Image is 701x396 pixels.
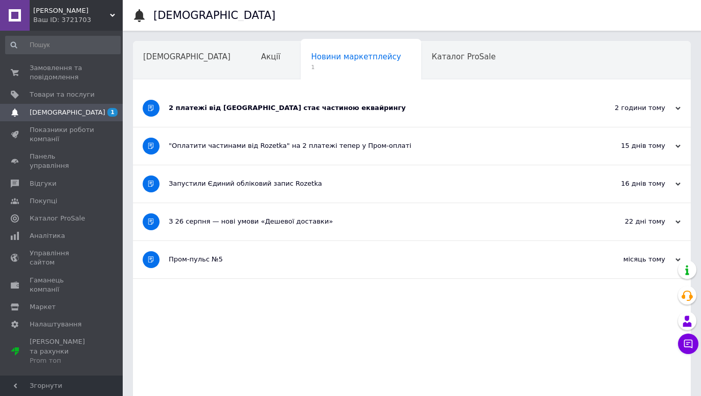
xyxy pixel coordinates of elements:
button: Чат з покупцем [678,334,698,354]
div: 22 дні тому [578,217,681,226]
span: Аналітика [30,231,65,240]
div: Ваш ID: 3721703 [33,15,123,25]
span: Відгуки [30,179,56,188]
div: Запустили Єдиний обліковий запис Rozetka [169,179,578,188]
div: 2 години тому [578,103,681,113]
span: Гаманець компанії [30,276,95,294]
span: Покупці [30,196,57,206]
span: Управління сайтом [30,249,95,267]
div: З 26 серпня — нові умови «Дешевої доставки» [169,217,578,226]
span: Акції [261,52,281,61]
div: 2 платежі від [GEOGRAPHIC_DATA] стає частиною еквайрингу [169,103,578,113]
span: Замовлення та повідомлення [30,63,95,82]
span: 1 [107,108,118,117]
div: 16 днів тому [578,179,681,188]
h1: [DEMOGRAPHIC_DATA] [153,9,276,21]
span: Маркет [30,302,56,312]
span: 1 [311,63,401,71]
span: Новини маркетплейсу [311,52,401,61]
span: Налаштування [30,320,82,329]
span: [PERSON_NAME] та рахунки [30,337,95,365]
span: ФОП Герасимчук Ю.М. [33,6,110,15]
input: Пошук [5,36,121,54]
span: Товари та послуги [30,90,95,99]
div: місяць тому [578,255,681,264]
div: "Оплатити частинами від Rozetka" на 2 платежі тепер у Пром-оплаті [169,141,578,150]
span: [DEMOGRAPHIC_DATA] [143,52,231,61]
span: Каталог ProSale [432,52,495,61]
span: Панель управління [30,152,95,170]
div: Пром-пульс №5 [169,255,578,264]
div: Prom топ [30,356,95,365]
span: [DEMOGRAPHIC_DATA] [30,108,105,117]
div: 15 днів тому [578,141,681,150]
span: Показники роботи компанії [30,125,95,144]
span: Каталог ProSale [30,214,85,223]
